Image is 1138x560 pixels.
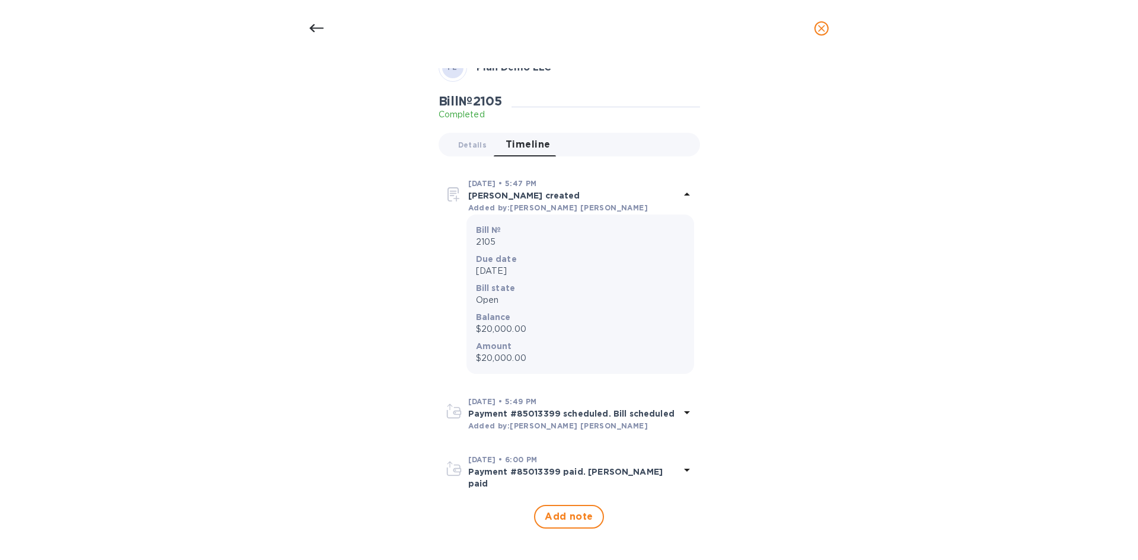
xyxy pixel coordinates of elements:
[468,408,680,420] p: Payment #85013399 scheduled. Bill scheduled
[476,312,511,322] b: Balance
[468,203,648,212] b: Added by: [PERSON_NAME] [PERSON_NAME]
[439,94,502,108] h2: Bill № 2105
[476,341,512,351] b: Amount
[476,236,685,248] p: 2105
[476,323,685,335] p: $20,000.00
[477,62,551,73] b: Plan Demo LLC
[445,453,694,489] div: [DATE] • 6:00 PMPayment #85013399 paid. [PERSON_NAME] paid
[468,397,537,406] b: [DATE] • 5:49 PM
[468,455,538,464] b: [DATE] • 6:00 PM
[468,179,537,188] b: [DATE] • 5:47 PM
[476,294,685,306] p: Open
[476,225,501,235] b: Bill №
[476,283,516,293] b: Bill state
[807,14,836,43] button: close
[445,177,694,215] div: [DATE] • 5:47 PM[PERSON_NAME] createdAdded by:[PERSON_NAME] [PERSON_NAME]
[468,421,648,430] b: Added by: [PERSON_NAME] [PERSON_NAME]
[506,136,551,153] span: Timeline
[545,510,593,524] span: Add note
[534,505,604,529] button: Add note
[476,254,517,264] b: Due date
[439,108,502,121] p: Completed
[468,466,680,489] p: Payment #85013399 paid. [PERSON_NAME] paid
[476,352,685,364] p: $20,000.00
[468,190,680,201] p: [PERSON_NAME] created
[445,395,694,432] div: [DATE] • 5:49 PMPayment #85013399 scheduled. Bill scheduledAdded by:[PERSON_NAME] [PERSON_NAME]
[447,63,458,72] b: PL
[458,139,487,151] span: Details
[476,265,685,277] p: [DATE]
